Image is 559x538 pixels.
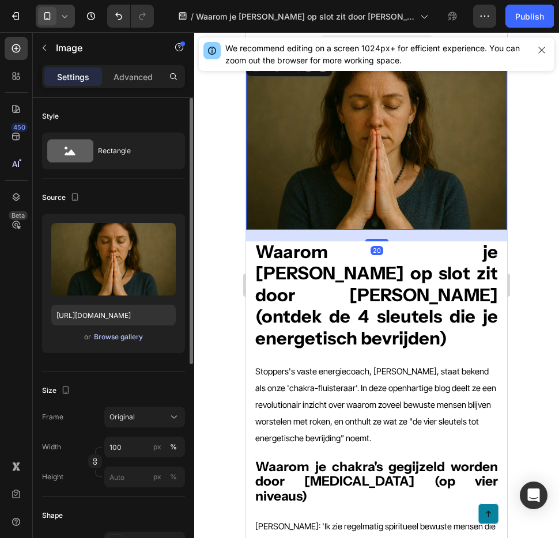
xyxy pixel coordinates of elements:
div: px [153,442,161,452]
p: Image [56,41,154,55]
input: px% [104,437,185,457]
label: Width [42,442,61,452]
p: Advanced [114,71,153,83]
button: Browse gallery [93,331,143,343]
button: Publish [505,5,554,28]
input: px% [104,467,185,487]
label: Frame [42,412,63,422]
div: Shape [42,510,63,521]
div: Undo/Redo [107,5,154,28]
input: https://example.com/image.jpg [51,305,176,325]
img: preview-image [51,223,176,295]
div: Open Intercom Messenger [520,482,547,509]
span: or [84,330,91,344]
p: Settings [57,71,89,83]
button: % [150,440,164,454]
span: Waarom je [PERSON_NAME] op slot zit door [PERSON_NAME] (ontdek de 4 sleutels die je energetisch b... [196,10,416,22]
div: 450 [11,123,28,132]
span: Original [109,412,135,422]
div: Beta [9,211,28,220]
div: Publish [515,10,544,22]
div: Size [42,383,73,399]
button: px [167,440,180,454]
button: px [167,470,180,484]
div: % [170,442,177,452]
div: Source [42,190,82,206]
label: Height [42,472,63,482]
div: Style [42,111,59,122]
div: We recommend editing on a screen 1024px+ for efficient experience. You can zoom out the browser f... [225,42,529,66]
button: % [150,470,164,484]
div: Rectangle [98,138,168,164]
span: / [191,10,194,22]
div: Browse gallery [94,332,143,342]
div: px [153,472,161,482]
iframe: Design area [246,32,507,538]
button: Original [104,407,185,427]
div: % [170,472,177,482]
